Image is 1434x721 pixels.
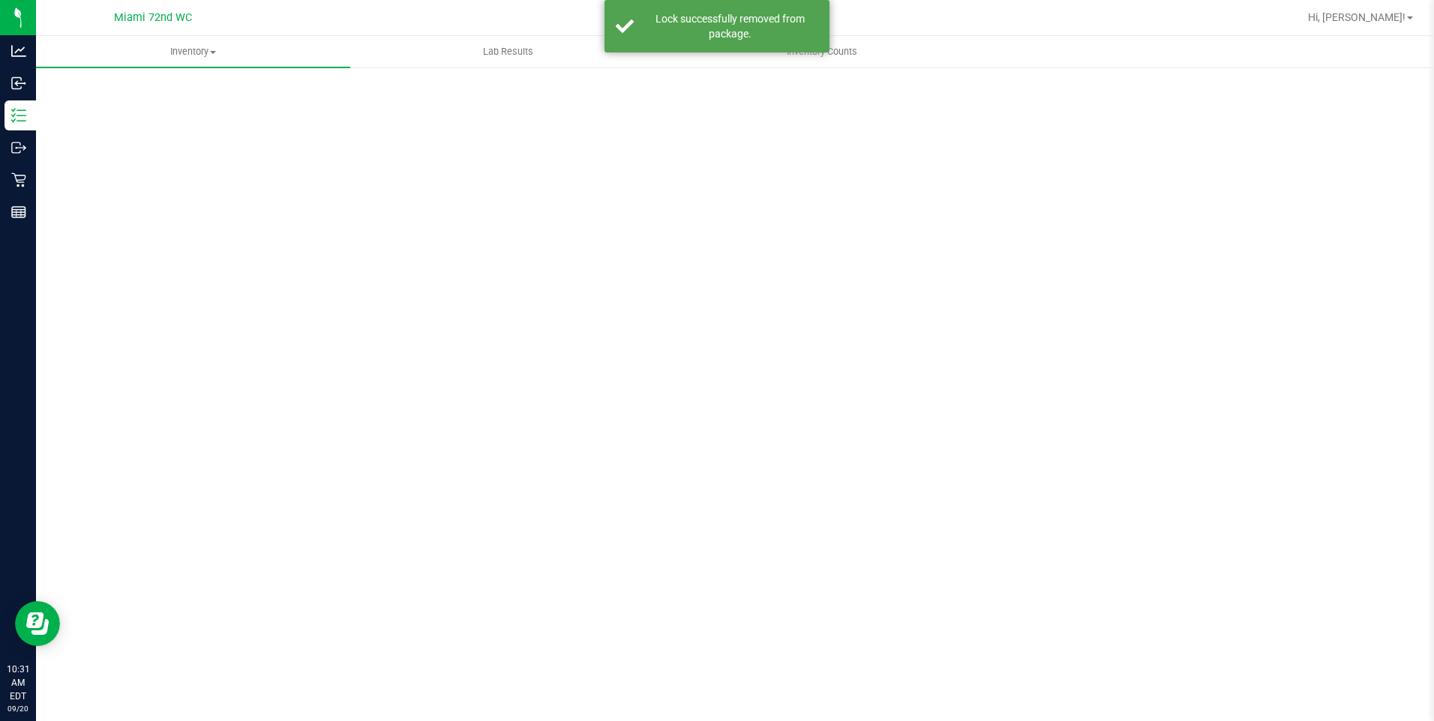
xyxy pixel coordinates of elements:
[11,205,26,220] inline-svg: Reports
[11,140,26,155] inline-svg: Outbound
[11,108,26,123] inline-svg: Inventory
[114,11,192,24] span: Miami 72nd WC
[7,663,29,703] p: 10:31 AM EDT
[1308,11,1405,23] span: Hi, [PERSON_NAME]!
[15,601,60,646] iframe: Resource center
[36,45,350,58] span: Inventory
[11,43,26,58] inline-svg: Analytics
[36,36,350,67] a: Inventory
[11,76,26,91] inline-svg: Inbound
[642,11,818,41] div: Lock successfully removed from package.
[350,36,664,67] a: Lab Results
[11,172,26,187] inline-svg: Retail
[7,703,29,714] p: 09/20
[463,45,553,58] span: Lab Results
